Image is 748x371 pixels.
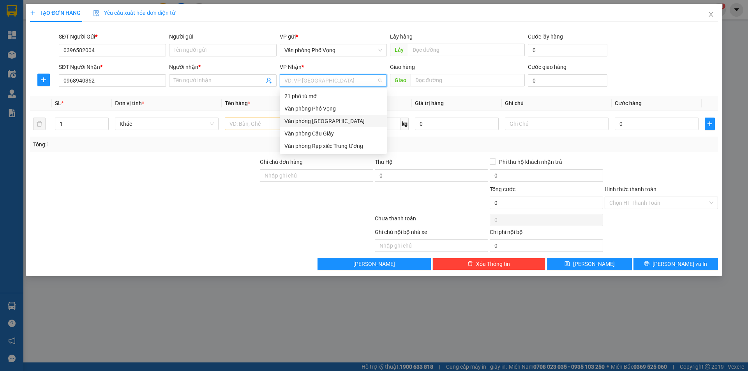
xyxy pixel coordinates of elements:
[260,169,373,182] input: Ghi chú đơn hàng
[280,90,387,102] div: 21 phố tú mỡ
[505,118,609,130] input: Ghi Chú
[528,64,566,70] label: Cước giao hàng
[375,228,488,239] div: Ghi chú nội bộ nhà xe
[490,228,603,239] div: Chi phí nội bộ
[59,32,166,41] div: SĐT Người Gửi
[280,102,387,115] div: Văn phòng Phố Vọng
[280,140,387,152] div: Văn phòng Rạp xiếc Trung Ương
[225,100,250,106] span: Tên hàng
[284,129,382,138] div: Văn phòng Cầu Giấy
[30,10,35,16] span: plus
[375,239,488,252] input: Nhập ghi chú
[390,33,413,40] span: Lấy hàng
[700,4,722,26] button: Close
[528,33,563,40] label: Cước lấy hàng
[93,10,99,16] img: icon
[115,100,144,106] span: Đơn vị tính
[401,118,409,130] span: kg
[30,10,81,16] span: TẠO ĐƠN HÀNG
[260,159,303,165] label: Ghi chú đơn hàng
[284,44,382,56] span: Văn phòng Phố Vọng
[37,74,50,86] button: plus
[644,261,649,267] span: printer
[225,118,328,130] input: VD: Bàn, Ghế
[411,74,525,86] input: Dọc đường
[120,118,214,130] span: Khác
[705,118,715,130] button: plus
[284,92,382,100] div: 21 phố tú mỡ
[490,186,515,192] span: Tổng cước
[573,260,615,268] span: [PERSON_NAME]
[633,258,718,270] button: printer[PERSON_NAME] và In
[33,118,46,130] button: delete
[705,121,714,127] span: plus
[390,74,411,86] span: Giao
[565,261,570,267] span: save
[353,260,395,268] span: [PERSON_NAME]
[375,159,393,165] span: Thu Hộ
[467,261,473,267] span: delete
[280,115,387,127] div: Văn phòng Ninh Bình
[55,100,61,106] span: SL
[280,32,387,41] div: VP gửi
[528,44,607,56] input: Cước lấy hàng
[615,100,642,106] span: Cước hàng
[390,64,415,70] span: Giao hàng
[415,118,499,130] input: 0
[38,77,49,83] span: plus
[476,260,510,268] span: Xóa Thông tin
[528,74,607,87] input: Cước giao hàng
[605,186,656,192] label: Hình thức thanh toán
[390,44,408,56] span: Lấy
[432,258,546,270] button: deleteXóa Thông tin
[280,127,387,140] div: Văn phòng Cầu Giấy
[284,104,382,113] div: Văn phòng Phố Vọng
[408,44,525,56] input: Dọc đường
[318,258,431,270] button: [PERSON_NAME]
[708,11,714,18] span: close
[93,10,175,16] span: Yêu cầu xuất hóa đơn điện tử
[59,63,166,71] div: SĐT Người Nhận
[33,140,289,149] div: Tổng: 1
[284,117,382,125] div: Văn phòng [GEOGRAPHIC_DATA]
[266,77,272,84] span: user-add
[415,100,444,106] span: Giá trị hàng
[280,64,302,70] span: VP Nhận
[502,96,612,111] th: Ghi chú
[653,260,707,268] span: [PERSON_NAME] và In
[169,63,276,71] div: Người nhận
[169,32,276,41] div: Người gửi
[374,214,489,228] div: Chưa thanh toán
[496,158,565,166] span: Phí thu hộ khách nhận trả
[284,142,382,150] div: Văn phòng Rạp xiếc Trung Ương
[547,258,632,270] button: save[PERSON_NAME]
